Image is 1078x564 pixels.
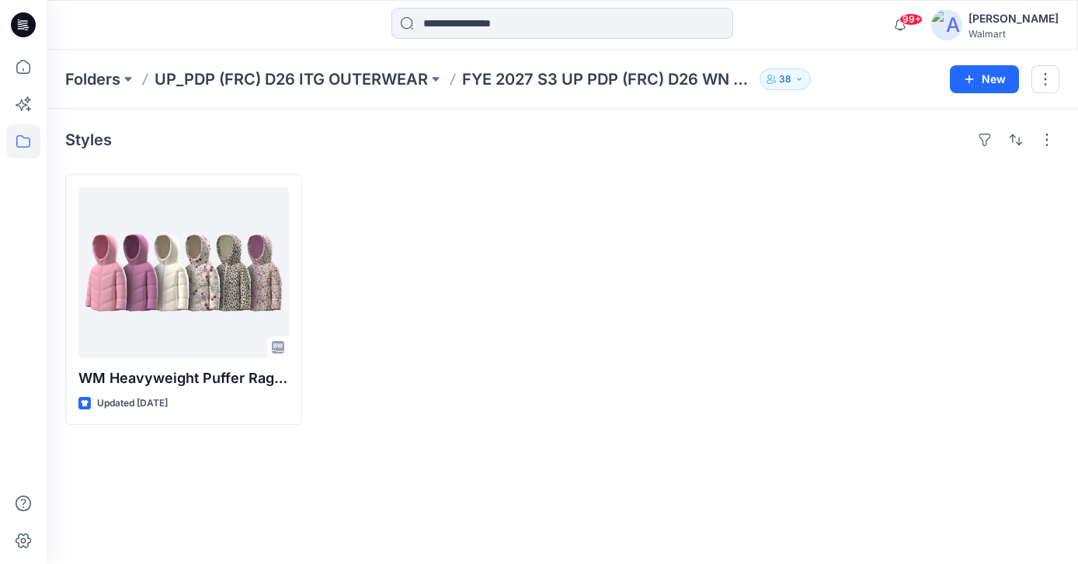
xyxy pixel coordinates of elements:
a: UP_PDP (FRC) D26 ITG OUTERWEAR [155,68,428,90]
p: Updated [DATE] [97,395,168,412]
div: [PERSON_NAME] [968,9,1059,28]
button: New [950,65,1019,93]
button: 38 [760,68,811,90]
h4: Styles [65,131,112,149]
p: 38 [779,71,791,88]
p: WM Heavyweight Puffer Raglan [DATE] [78,367,289,389]
p: FYE 2027 S3 UP PDP (FRC) D26 WN Baby & Toddler Girl Outerwear [462,68,753,90]
div: Walmart [968,28,1059,40]
a: WM Heavyweight Puffer Raglan 09.15.25 [78,187,289,358]
a: Folders [65,68,120,90]
img: avatar [931,9,962,40]
span: 99+ [899,13,923,26]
